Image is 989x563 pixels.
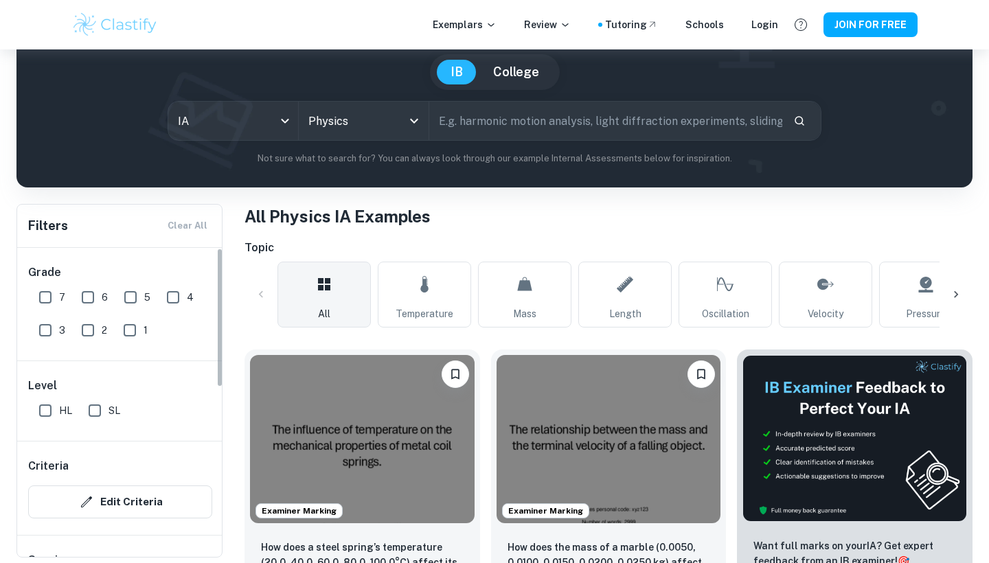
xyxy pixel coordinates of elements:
[59,403,72,418] span: HL
[28,378,212,394] h6: Level
[144,290,150,305] span: 5
[59,323,65,338] span: 3
[687,360,715,388] button: Please log in to bookmark exemplars
[59,290,65,305] span: 7
[396,306,453,321] span: Temperature
[168,102,298,140] div: IA
[27,152,962,165] p: Not sure what to search for? You can always look through our example Internal Assessments below f...
[429,102,782,140] input: E.g. harmonic motion analysis, light diffraction experiments, sliding objects down a ramp...
[144,323,148,338] span: 1
[28,458,69,474] h6: Criteria
[433,17,497,32] p: Exemplars
[256,505,342,517] span: Examiner Marking
[823,12,918,37] button: JOIN FOR FREE
[245,204,973,229] h1: All Physics IA Examples
[742,355,967,522] img: Thumbnail
[497,355,721,523] img: Physics IA example thumbnail: How does the mass of a marble (0.0050, 0
[605,17,658,32] a: Tutoring
[685,17,724,32] a: Schools
[28,216,68,235] h6: Filters
[789,13,812,36] button: Help and Feedback
[479,60,553,84] button: College
[788,109,811,133] button: Search
[609,306,641,321] span: Length
[28,485,212,518] button: Edit Criteria
[702,306,749,321] span: Oscillation
[513,306,536,321] span: Mass
[503,505,589,517] span: Examiner Marking
[405,111,424,130] button: Open
[808,306,843,321] span: Velocity
[71,11,159,38] img: Clastify logo
[102,323,107,338] span: 2
[28,264,212,281] h6: Grade
[437,60,477,84] button: IB
[245,240,973,256] h6: Topic
[187,290,194,305] span: 4
[318,306,330,321] span: All
[906,306,946,321] span: Pressure
[751,17,778,32] a: Login
[250,355,475,523] img: Physics IA example thumbnail: How does a steel spring’s temperature (2
[102,290,108,305] span: 6
[109,403,120,418] span: SL
[524,17,571,32] p: Review
[442,360,469,388] button: Please log in to bookmark exemplars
